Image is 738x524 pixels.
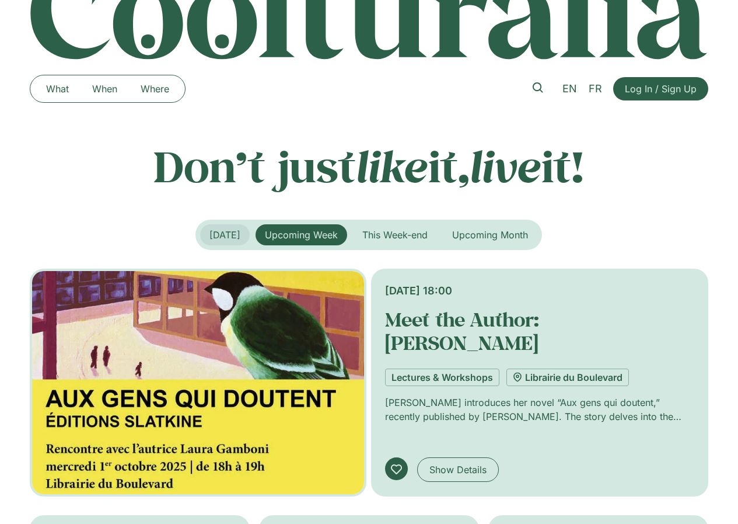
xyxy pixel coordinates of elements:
[385,395,695,424] p: [PERSON_NAME] introduces her novel “Aux gens qui doutent,” recently published by [PERSON_NAME]. T...
[385,369,499,386] a: Lectures & Workshops
[429,463,487,477] span: Show Details
[557,81,583,98] a: EN
[589,82,602,95] span: FR
[562,82,577,95] span: EN
[452,229,528,241] span: Upcoming Month
[30,269,366,497] img: Coolturalia - Aux gens qui doutent
[362,229,428,241] span: This Week-end
[470,137,541,194] em: live
[506,369,629,386] a: Librairie du Boulevard
[613,77,708,100] a: Log In / Sign Up
[209,229,240,241] span: [DATE]
[30,141,709,191] p: Don’t just it, it!
[34,79,181,98] nav: Menu
[129,79,181,98] a: Where
[385,307,539,355] a: Meet the Author: [PERSON_NAME]
[625,82,697,96] span: Log In / Sign Up
[356,137,428,194] em: like
[265,229,338,241] span: Upcoming Week
[385,283,695,299] div: [DATE] 18:00
[417,457,499,482] a: Show Details
[81,79,129,98] a: When
[583,81,608,98] a: FR
[34,79,81,98] a: What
